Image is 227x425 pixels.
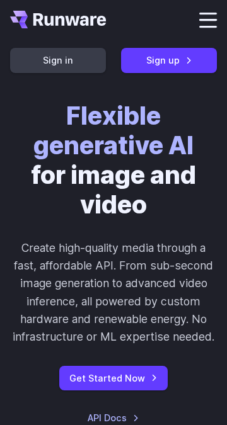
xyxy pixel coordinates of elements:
[88,411,139,425] a: API Docs
[10,101,217,219] h1: for image and video
[10,48,106,72] a: Sign in
[33,101,194,160] strong: Flexible generative AI
[121,48,217,72] a: Sign up
[10,11,106,28] a: Go to /
[10,239,217,346] p: Create high-quality media through a fast, affordable API. From sub-second image generation to adv...
[59,366,168,390] a: Get Started Now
